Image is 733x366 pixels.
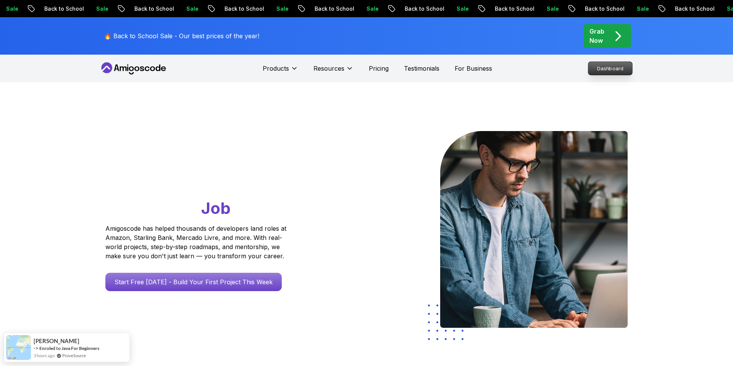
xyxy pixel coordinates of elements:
p: Back to School [214,5,266,13]
p: Sale [86,5,110,13]
a: Testimonials [404,64,439,73]
p: Back to School [575,5,626,13]
p: Dashboard [588,62,632,75]
p: Back to School [665,5,717,13]
h1: Go From Learning to Hired: Master Java, Spring Boot & Cloud Skills That Get You the [105,131,316,219]
p: Back to School [304,5,356,13]
p: Sale [446,5,471,13]
img: hero [440,131,628,328]
p: Sale [626,5,651,13]
a: Pricing [369,64,389,73]
p: Amigoscode has helped thousands of developers land roles at Amazon, Starling Bank, Mercado Livre,... [105,224,289,261]
p: Products [263,64,289,73]
p: 🔥 Back to School Sale - Our best prices of the year! [104,31,259,40]
p: Grab Now [589,27,604,45]
p: Sale [356,5,381,13]
p: Back to School [124,5,176,13]
span: Job [201,198,231,218]
p: Back to School [394,5,446,13]
p: Back to School [34,5,86,13]
p: Sale [266,5,291,13]
a: Start Free [DATE] - Build Your First Project This Week [105,273,282,291]
p: Resources [313,64,344,73]
button: Products [263,64,298,79]
p: Sale [536,5,561,13]
p: Sale [176,5,200,13]
span: [PERSON_NAME] [34,338,79,344]
a: Enroled to Java For Beginners [39,345,99,351]
a: For Business [455,64,492,73]
span: 3 hours ago [34,352,55,359]
p: Back to School [484,5,536,13]
img: provesource social proof notification image [6,335,31,360]
a: ProveSource [62,352,86,359]
button: Resources [313,64,354,79]
a: Dashboard [588,62,633,75]
span: -> [34,345,39,351]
